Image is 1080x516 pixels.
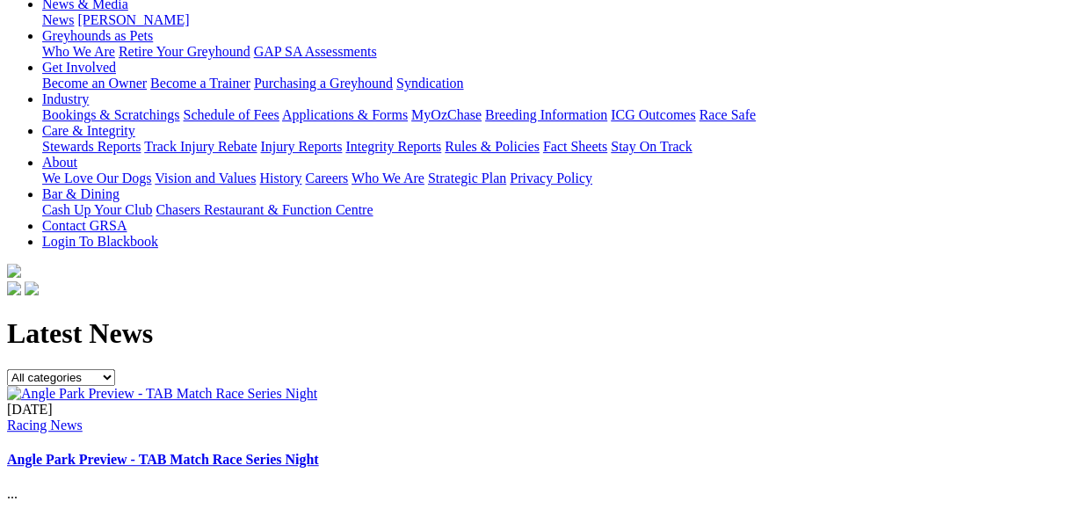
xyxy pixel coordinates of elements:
div: Greyhounds as Pets [42,44,1073,60]
img: twitter.svg [25,281,39,295]
a: Get Involved [42,60,116,75]
a: Purchasing a Greyhound [254,76,393,91]
a: Bookings & Scratchings [42,107,179,122]
a: We Love Our Dogs [42,171,151,185]
a: Become an Owner [42,76,147,91]
img: logo-grsa-white.png [7,264,21,278]
div: Industry [42,107,1073,123]
a: Applications & Forms [282,107,408,122]
a: Cash Up Your Club [42,202,152,217]
a: ICG Outcomes [611,107,695,122]
a: Breeding Information [485,107,607,122]
div: Care & Integrity [42,139,1073,155]
div: About [42,171,1073,186]
img: facebook.svg [7,281,21,295]
a: Careers [305,171,348,185]
a: [PERSON_NAME] [77,12,189,27]
img: Angle Park Preview - TAB Match Race Series Night [7,386,317,402]
a: GAP SA Assessments [254,44,377,59]
a: MyOzChase [411,107,482,122]
a: Stay On Track [611,139,692,154]
a: Greyhounds as Pets [42,28,153,43]
span: [DATE] [7,402,53,417]
a: Login To Blackbook [42,234,158,249]
a: History [259,171,301,185]
a: Who We Are [352,171,424,185]
div: Bar & Dining [42,202,1073,218]
h1: Latest News [7,317,1073,350]
a: Become a Trainer [150,76,250,91]
a: Contact GRSA [42,218,127,233]
a: Care & Integrity [42,123,135,138]
a: Stewards Reports [42,139,141,154]
a: Fact Sheets [543,139,607,154]
a: Syndication [396,76,463,91]
a: About [42,155,77,170]
a: Who We Are [42,44,115,59]
a: Retire Your Greyhound [119,44,250,59]
div: ... [7,402,1073,503]
a: Track Injury Rebate [144,139,257,154]
a: News [42,12,74,27]
a: Chasers Restaurant & Function Centre [156,202,373,217]
a: Strategic Plan [428,171,506,185]
a: Angle Park Preview - TAB Match Race Series Night [7,452,319,467]
a: Industry [42,91,89,106]
a: Privacy Policy [510,171,592,185]
a: Schedule of Fees [183,107,279,122]
a: Race Safe [699,107,755,122]
a: Rules & Policies [445,139,540,154]
a: Vision and Values [155,171,256,185]
a: Injury Reports [260,139,342,154]
div: News & Media [42,12,1073,28]
a: Racing News [7,418,83,432]
div: Get Involved [42,76,1073,91]
a: Bar & Dining [42,186,120,201]
a: Integrity Reports [345,139,441,154]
